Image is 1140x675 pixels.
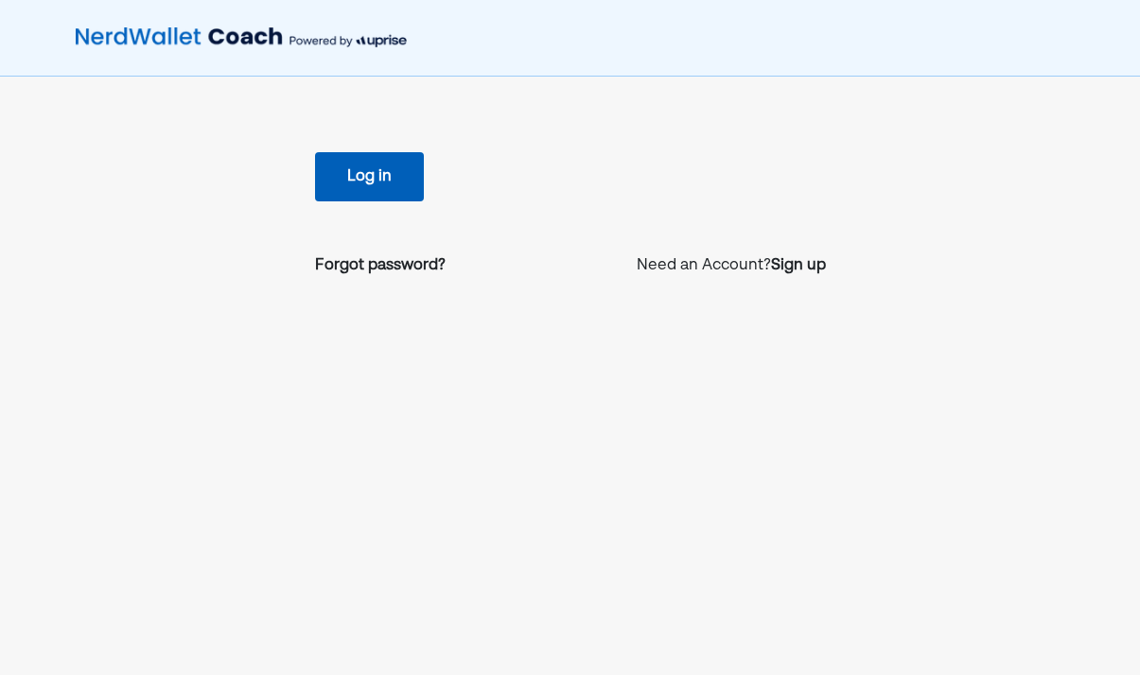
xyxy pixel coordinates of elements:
a: Forgot password? [315,254,446,277]
button: Log in [315,152,424,201]
a: Sign up [771,254,826,277]
p: Need an Account? [637,254,826,277]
